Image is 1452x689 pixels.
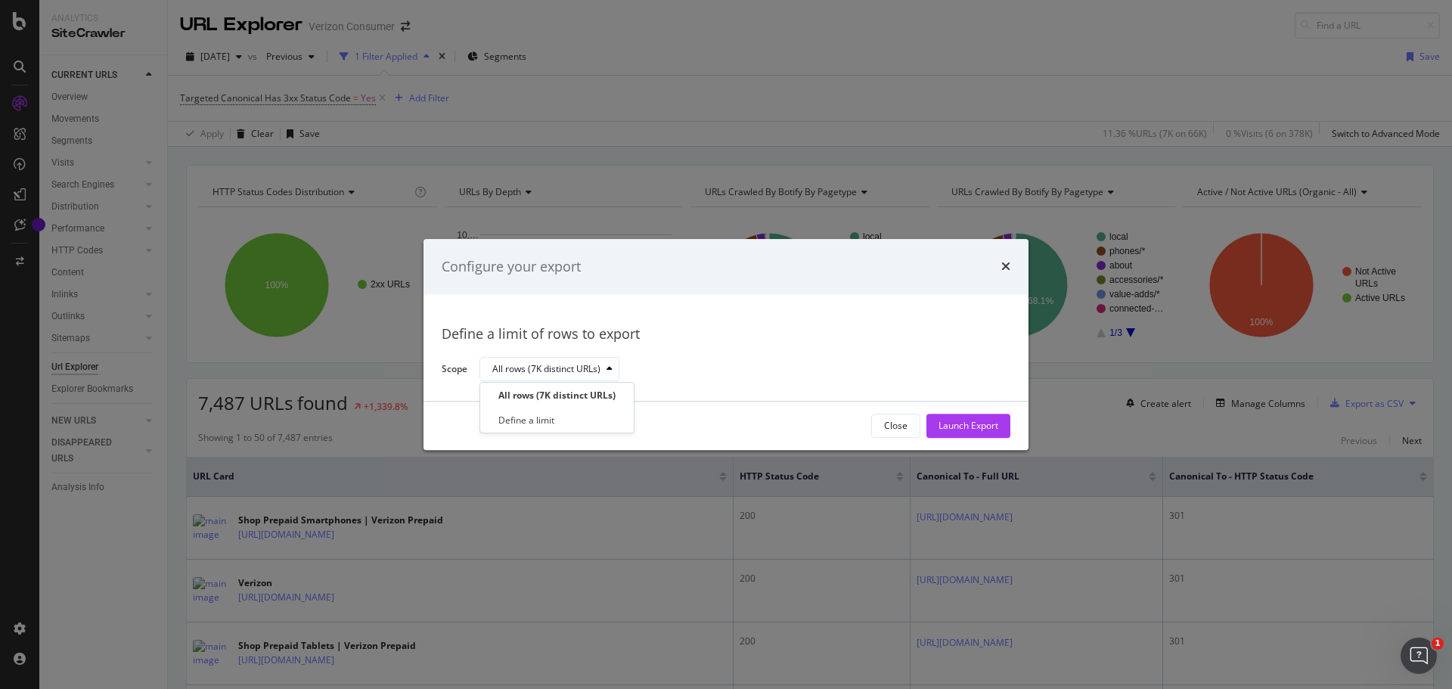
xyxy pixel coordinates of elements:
[926,414,1010,438] button: Launch Export
[442,325,1010,345] div: Define a limit of rows to export
[1401,638,1437,674] iframe: Intercom live chat
[423,239,1028,450] div: modal
[1432,638,1444,650] span: 1
[479,358,619,382] button: All rows (7K distinct URLs)
[498,414,554,427] div: Define a limit
[939,420,998,433] div: Launch Export
[884,420,907,433] div: Close
[492,365,600,374] div: All rows (7K distinct URLs)
[442,362,467,379] label: Scope
[442,257,581,277] div: Configure your export
[871,414,920,438] button: Close
[498,389,616,402] div: All rows (7K distinct URLs)
[1001,257,1010,277] div: times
